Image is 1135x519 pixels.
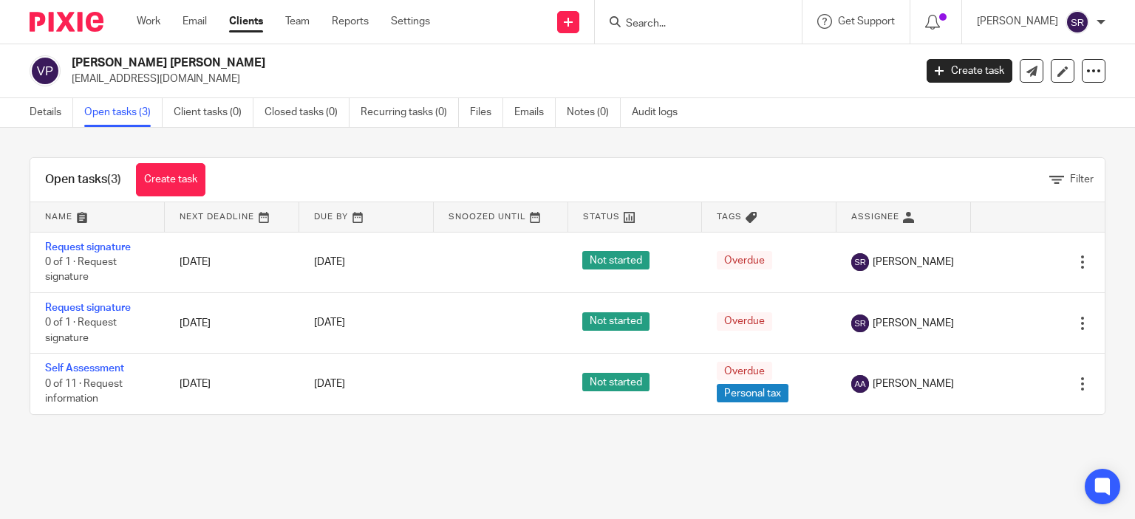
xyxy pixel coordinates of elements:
a: Reports [332,14,369,29]
a: Recurring tasks (0) [361,98,459,127]
p: [EMAIL_ADDRESS][DOMAIN_NAME] [72,72,904,86]
span: 0 of 1 · Request signature [45,318,117,344]
span: 0 of 1 · Request signature [45,257,117,283]
a: Team [285,14,310,29]
span: 0 of 11 · Request information [45,379,123,405]
td: [DATE] [165,232,299,292]
span: (3) [107,173,121,185]
a: Notes (0) [567,98,621,127]
img: svg%3E [851,253,869,271]
span: Get Support [838,16,895,27]
img: svg%3E [1066,10,1089,34]
span: Overdue [717,312,772,331]
p: [PERSON_NAME] [977,14,1058,29]
span: Status [583,213,620,221]
h1: Open tasks [45,172,121,188]
span: Tags [717,213,742,221]
span: Overdue [717,251,772,269]
a: Emails [514,98,556,127]
a: Settings [391,14,430,29]
span: [PERSON_NAME] [873,377,954,391]
span: [DATE] [314,379,345,389]
span: [PERSON_NAME] [873,255,954,269]
span: Filter [1070,174,1094,185]
a: Create task [136,163,205,196]
img: svg%3E [851,375,869,393]
a: Email [183,14,207,29]
a: Files [470,98,503,127]
a: Details [30,98,73,127]
a: Create task [927,59,1012,83]
span: [PERSON_NAME] [873,316,954,331]
span: Not started [582,312,650,331]
td: [DATE] [165,292,299,353]
span: Not started [582,251,650,269]
h2: [PERSON_NAME] [PERSON_NAME] [72,55,738,71]
span: Snoozed Until [449,213,526,221]
a: Closed tasks (0) [265,98,350,127]
span: Not started [582,373,650,391]
a: Audit logs [632,98,689,127]
a: Clients [229,14,263,29]
img: svg%3E [30,55,61,86]
span: [DATE] [314,318,345,329]
span: [DATE] [314,257,345,267]
a: Request signature [45,303,131,313]
a: Self Assessment [45,363,124,374]
img: Pixie [30,12,103,32]
span: Overdue [717,362,772,380]
span: Personal tax [717,384,788,402]
input: Search [624,18,757,31]
a: Open tasks (3) [84,98,163,127]
a: Request signature [45,242,131,252]
a: Work [137,14,160,29]
td: [DATE] [165,354,299,414]
img: svg%3E [851,315,869,332]
a: Client tasks (0) [174,98,253,127]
